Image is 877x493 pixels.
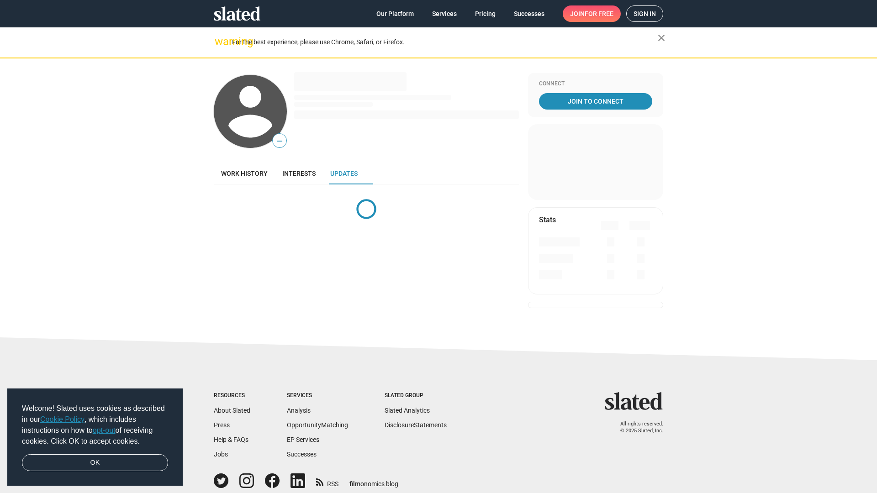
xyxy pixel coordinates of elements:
mat-icon: close [656,32,667,43]
span: Welcome! Slated uses cookies as described in our , which includes instructions on how to of recei... [22,403,168,447]
a: Our Platform [369,5,421,22]
div: Connect [539,80,652,88]
a: Join To Connect [539,93,652,110]
div: cookieconsent [7,388,183,486]
a: Slated Analytics [385,407,430,414]
div: Slated Group [385,392,447,399]
div: Resources [214,392,250,399]
span: Pricing [475,5,496,22]
a: Sign in [626,5,663,22]
a: DisclosureStatements [385,421,447,429]
a: Help & FAQs [214,436,248,443]
span: Join To Connect [541,93,650,110]
div: For the best experience, please use Chrome, Safari, or Firefox. [232,36,658,48]
a: Analysis [287,407,311,414]
a: Cookie Policy [40,415,85,423]
mat-icon: warning [215,36,226,47]
a: Successes [507,5,552,22]
span: film [349,480,360,488]
a: Pricing [468,5,503,22]
span: — [273,135,286,147]
span: Interests [282,170,316,177]
a: OpportunityMatching [287,421,348,429]
a: Jobs [214,451,228,458]
a: filmonomics blog [349,472,398,488]
span: Join [570,5,613,22]
a: opt-out [93,426,116,434]
a: Interests [275,163,323,184]
span: Successes [514,5,544,22]
a: About Slated [214,407,250,414]
span: for free [585,5,613,22]
span: Our Platform [376,5,414,22]
a: Joinfor free [563,5,621,22]
a: Updates [323,163,365,184]
mat-card-title: Stats [539,215,556,225]
a: Successes [287,451,317,458]
div: Services [287,392,348,399]
a: Services [425,5,464,22]
span: Services [432,5,457,22]
span: Updates [330,170,358,177]
a: Work history [214,163,275,184]
span: Sign in [634,6,656,21]
a: dismiss cookie message [22,454,168,472]
p: All rights reserved. © 2025 Slated, Inc. [611,421,663,434]
a: EP Services [287,436,319,443]
span: Work history [221,170,268,177]
a: Press [214,421,230,429]
a: RSS [316,474,338,488]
